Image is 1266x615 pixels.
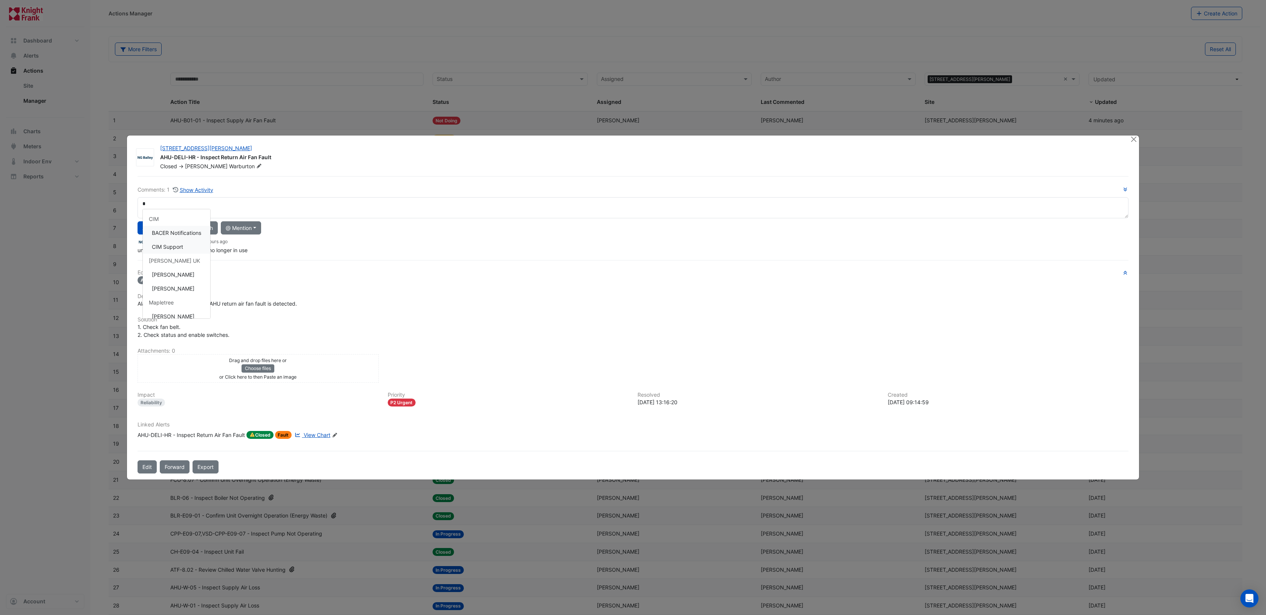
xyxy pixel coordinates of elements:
div: Mapletree [143,295,210,309]
h6: Description [138,293,1128,300]
a: Export [193,460,219,473]
button: Add comment [138,221,182,234]
span: [PERSON_NAME] [185,163,228,169]
img: NG Bailey [136,154,154,161]
div: Open Intercom Messenger [1240,589,1258,607]
small: or Click here to then Paste an image [219,374,297,380]
div: Reliability [138,399,165,406]
h6: Attachments: 0 [138,348,1128,354]
div: [DATE] 09:14:59 [888,398,1129,406]
img: NG Bailey [138,238,156,246]
div: John Hughes [143,268,210,282]
h6: Solution [138,317,1128,323]
button: Forward [160,460,190,473]
div: AHU-DELI-HR - Inspect Return Air Fan Fault [138,431,245,439]
div: Mehrban Yasin [143,282,210,295]
a: [STREET_ADDRESS][PERSON_NAME] [160,145,252,151]
button: Show Activity [173,186,214,194]
span: -> [179,163,183,169]
div: Daniel Sitton [143,309,210,323]
span: Fault [275,431,292,439]
div: BACER Notifications [143,226,210,240]
span: View Chart [304,432,330,438]
span: 2025-09-24 13:16:14 [200,239,228,244]
div: Knight Frank UK [143,254,210,268]
div: CIM [143,212,210,226]
div: [DATE] 13:16:20 [638,398,879,406]
h6: Equipment [138,269,1128,276]
h6: Priority [388,392,629,398]
small: Drag and drop files here or [229,358,287,363]
h6: Linked Alerts [138,422,1128,428]
div: Comments: 1 [138,186,214,194]
span: 1. Check fan belt. 2. Check status and enable switches. [138,324,229,338]
h6: Created [888,392,1129,398]
fa-icon: Edit Linked Alerts [332,432,338,438]
span: unit belongs to BNYM and is no longer in use [138,247,248,253]
button: Close [1130,135,1138,143]
span: AHU-DELI-HR [138,276,174,284]
h6: Impact [138,392,379,398]
span: Alarm is generated when the AHU return air fan fault is detected. [138,300,297,307]
span: Closed [160,163,177,169]
div: P2 Urgent [388,399,416,406]
div: CIM Support [143,240,210,254]
button: Choose files [242,364,274,373]
div: AHU-DELI-HR - Inspect Return Air Fan Fault [160,154,1121,163]
h6: Resolved [638,392,879,398]
button: Edit [138,460,157,473]
a: View Chart [293,431,330,439]
span: Closed [246,431,274,439]
span: Warburton [229,163,263,170]
button: @ Mention [221,221,261,234]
